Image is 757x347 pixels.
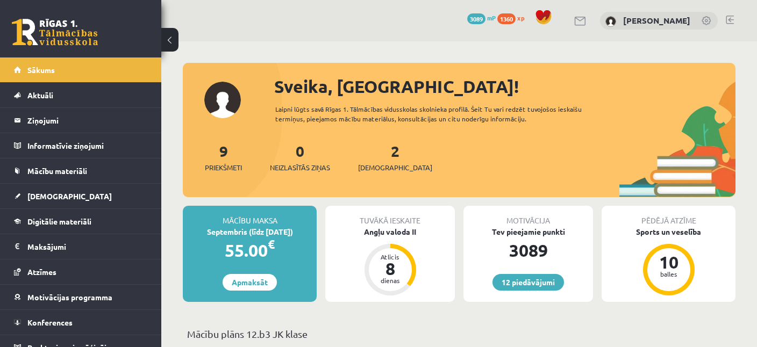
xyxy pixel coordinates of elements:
[14,108,148,133] a: Ziņojumi
[270,141,330,173] a: 0Neizlasītās ziņas
[463,206,593,226] div: Motivācija
[187,327,731,341] p: Mācību plāns 12.b3 JK klase
[12,19,98,46] a: Rīgas 1. Tālmācības vidusskola
[14,310,148,335] a: Konferences
[602,226,735,297] a: Sports un veselība 10 balles
[374,254,406,260] div: Atlicis
[358,141,432,173] a: 2[DEMOGRAPHIC_DATA]
[14,83,148,107] a: Aktuāli
[487,13,496,22] span: mP
[27,292,112,302] span: Motivācijas programma
[27,267,56,277] span: Atzīmes
[602,206,735,226] div: Pēdējā atzīme
[205,162,242,173] span: Priekšmeti
[623,15,690,26] a: [PERSON_NAME]
[223,274,277,291] a: Apmaksāt
[27,166,87,176] span: Mācību materiāli
[14,259,148,284] a: Atzīmes
[183,226,317,237] div: Septembris (līdz [DATE])
[374,260,406,277] div: 8
[463,226,593,237] div: Tev pieejamie punkti
[270,162,330,173] span: Neizlasītās ziņas
[358,162,432,173] span: [DEMOGRAPHIC_DATA]
[27,216,91,226] span: Digitālie materiāli
[463,237,593,263] div: 3089
[467,13,496,22] a: 3089 mP
[602,226,735,237] div: Sports un veselība
[325,226,455,297] a: Angļu valoda II Atlicis 8 dienas
[14,285,148,309] a: Motivācijas programma
[325,226,455,237] div: Angļu valoda II
[183,237,317,263] div: 55.00
[605,16,616,27] img: Milana Požarņikova
[14,57,148,82] a: Sākums
[27,191,112,201] span: [DEMOGRAPHIC_DATA]
[14,133,148,158] a: Informatīvie ziņojumi
[517,13,524,22] span: xp
[653,271,685,277] div: balles
[14,209,148,234] a: Digitālie materiāli
[274,74,735,99] div: Sveika, [GEOGRAPHIC_DATA]!
[27,133,148,158] legend: Informatīvie ziņojumi
[653,254,685,271] div: 10
[275,104,607,124] div: Laipni lūgts savā Rīgas 1. Tālmācības vidusskolas skolnieka profilā. Šeit Tu vari redzēt tuvojošo...
[27,90,53,100] span: Aktuāli
[27,108,148,133] legend: Ziņojumi
[27,317,73,327] span: Konferences
[497,13,516,24] span: 1360
[268,236,275,252] span: €
[374,277,406,284] div: dienas
[497,13,530,22] a: 1360 xp
[27,65,55,75] span: Sākums
[467,13,485,24] span: 3089
[205,141,242,173] a: 9Priekšmeti
[492,274,564,291] a: 12 piedāvājumi
[14,234,148,259] a: Maksājumi
[14,184,148,208] a: [DEMOGRAPHIC_DATA]
[14,158,148,183] a: Mācību materiāli
[325,206,455,226] div: Tuvākā ieskaite
[27,234,148,259] legend: Maksājumi
[183,206,317,226] div: Mācību maksa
